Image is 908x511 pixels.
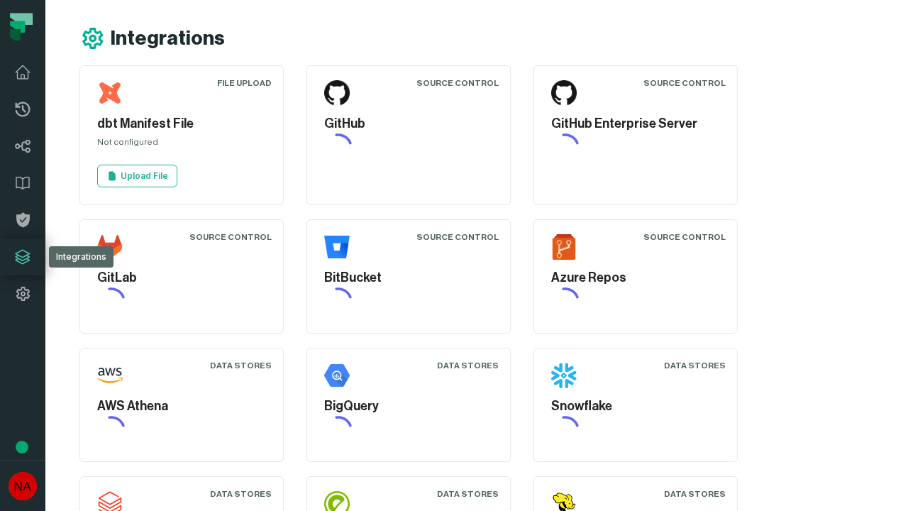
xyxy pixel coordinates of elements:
div: Data Stores [664,360,726,371]
h1: Integrations [111,26,225,51]
h5: AWS Athena [97,397,266,416]
div: Source Control [643,77,726,89]
h5: dbt Manifest File [97,114,266,133]
div: Not configured [97,136,266,153]
h5: GitHub Enterprise Server [551,114,720,133]
img: GitLab [97,234,123,260]
div: Source Control [189,231,272,243]
div: Data Stores [437,488,499,500]
div: Source Control [643,231,726,243]
img: AWS Athena [97,363,123,388]
img: Azure Repos [551,234,577,260]
div: File Upload [217,77,272,89]
div: Source Control [416,231,499,243]
h5: Snowflake [551,397,720,416]
div: Integrations [49,246,113,268]
div: Data Stores [210,360,272,371]
div: Data Stores [437,360,499,371]
img: BigQuery [324,363,350,388]
img: avatar of No Repos Account [9,472,37,500]
img: BitBucket [324,234,350,260]
div: Data Stores [664,488,726,500]
img: dbt Manifest File [97,80,123,106]
img: GitHub Enterprise Server [551,80,577,106]
h5: GitHub [324,114,493,133]
div: Data Stores [210,488,272,500]
div: Source Control [416,77,499,89]
h5: GitLab [97,268,266,287]
img: GitHub [324,80,350,106]
h5: Azure Repos [551,268,720,287]
h5: BitBucket [324,268,493,287]
h5: BigQuery [324,397,493,416]
div: Tooltip anchor [16,441,28,454]
a: Upload File [97,165,177,187]
img: Snowflake [551,363,577,388]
